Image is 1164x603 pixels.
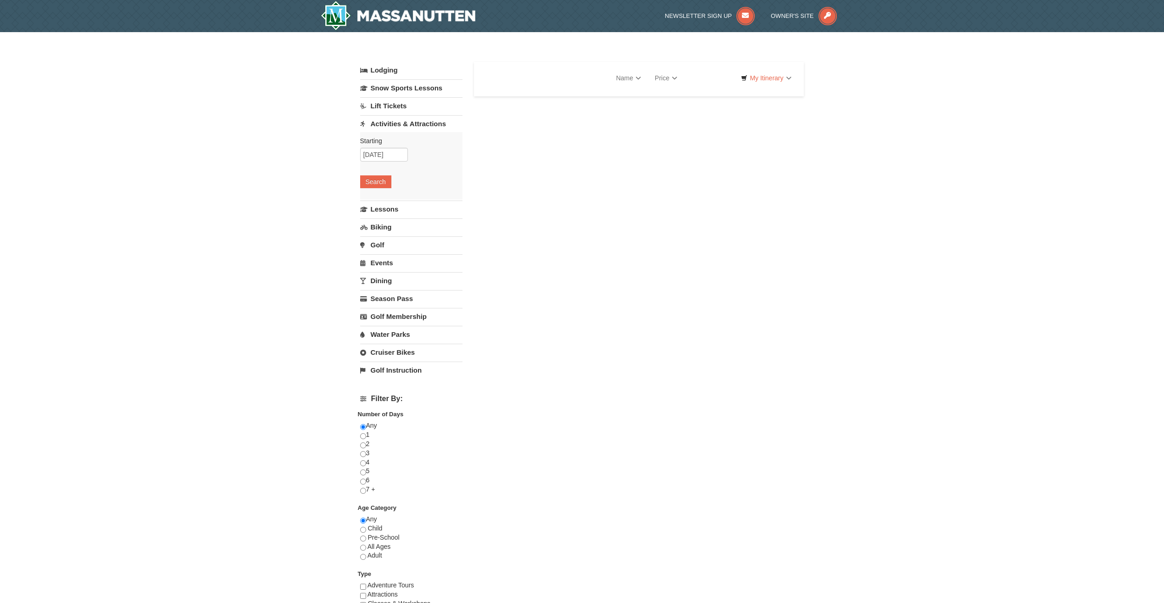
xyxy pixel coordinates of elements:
strong: Number of Days [358,411,404,418]
span: Child [368,525,382,532]
a: Events [360,254,462,271]
a: Season Pass [360,290,462,307]
span: All Ages [368,543,391,550]
span: Adventure Tours [368,581,414,589]
div: Any 1 2 3 4 5 6 7 + [360,421,462,503]
a: Dining [360,272,462,289]
a: Owner's Site [771,12,837,19]
a: Golf [360,236,462,253]
span: Attractions [368,591,398,598]
span: Owner's Site [771,12,814,19]
span: Adult [368,552,382,559]
span: Newsletter Sign Up [665,12,732,19]
a: Activities & Attractions [360,115,462,132]
button: Search [360,175,391,188]
a: Lift Tickets [360,97,462,114]
div: Any [360,515,462,569]
a: Massanutten Resort [321,1,476,30]
a: Newsletter Sign Up [665,12,755,19]
a: Water Parks [360,326,462,343]
img: Massanutten Resort Logo [321,1,476,30]
span: Pre-School [368,534,399,541]
a: My Itinerary [735,71,797,85]
a: Price [648,69,684,87]
label: Starting [360,136,456,145]
a: Name [609,69,648,87]
h4: Filter By: [360,395,462,403]
strong: Type [358,570,371,577]
a: Snow Sports Lessons [360,79,462,96]
a: Cruiser Bikes [360,344,462,361]
strong: Age Category [358,504,397,511]
a: Lodging [360,62,462,78]
a: Golf Instruction [360,362,462,379]
a: Biking [360,218,462,235]
a: Golf Membership [360,308,462,325]
a: Lessons [360,201,462,218]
